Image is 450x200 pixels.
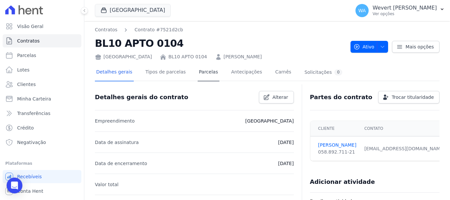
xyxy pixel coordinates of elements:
a: Crédito [3,121,81,134]
div: 058.892.711-21 [318,149,356,156]
span: Ativo [353,41,375,53]
a: Carnês [274,64,293,81]
p: Valor total [95,181,119,188]
a: Contrato #7521d2cb [134,26,183,33]
p: [DATE] [278,138,294,146]
div: [GEOGRAPHIC_DATA] [95,53,152,60]
button: [GEOGRAPHIC_DATA] [95,4,171,16]
span: Minha Carteira [17,96,51,102]
p: Wevert [PERSON_NAME] [373,5,437,11]
a: Negativação [3,136,81,149]
a: Detalhes gerais [95,64,134,81]
a: Lotes [3,63,81,76]
nav: Breadcrumb [95,26,345,33]
p: Empreendimento [95,117,135,125]
a: Minha Carteira [3,92,81,105]
a: [PERSON_NAME] [318,142,356,149]
button: Ativo [351,41,388,53]
p: [DATE] [278,159,294,167]
div: Solicitações [304,69,342,75]
p: [GEOGRAPHIC_DATA] [245,117,294,125]
div: Open Intercom Messenger [7,178,22,193]
a: Conta Hent [3,185,81,198]
a: Contratos [3,34,81,47]
span: Transferências [17,110,50,117]
a: Solicitações0 [303,64,344,81]
a: Recebíveis [3,170,81,183]
span: Trocar titularidade [392,94,434,100]
a: Alterar [259,91,294,103]
nav: Breadcrumb [95,26,183,33]
a: Clientes [3,78,81,91]
p: Data de encerramento [95,159,147,167]
a: Tipos de parcelas [144,64,187,81]
span: Parcelas [17,52,36,59]
a: Transferências [3,107,81,120]
h3: Adicionar atividade [310,178,375,186]
div: 0 [334,69,342,75]
span: Mais opções [406,43,434,50]
span: Clientes [17,81,36,88]
a: Trocar titularidade [378,91,439,103]
span: Recebíveis [17,173,42,180]
a: Parcelas [3,49,81,62]
span: Contratos [17,38,40,44]
span: Alterar [272,94,288,100]
span: Crédito [17,125,34,131]
h3: Detalhes gerais do contrato [95,93,188,101]
button: WA Wevert [PERSON_NAME] Ver opções [350,1,450,20]
a: Contratos [95,26,117,33]
p: Data de assinatura [95,138,139,146]
h2: BL10 APTO 0104 [95,36,345,51]
a: Parcelas [198,64,219,81]
a: Antecipações [230,64,264,81]
p: Ver opções [373,11,437,16]
th: Cliente [310,121,360,136]
div: Plataformas [5,159,79,167]
span: Negativação [17,139,46,146]
h3: Partes do contrato [310,93,373,101]
span: WA [358,8,366,13]
span: Conta Hent [17,188,43,194]
span: Lotes [17,67,30,73]
a: BL10 APTO 0104 [168,53,207,60]
a: Visão Geral [3,20,81,33]
span: Visão Geral [17,23,43,30]
a: [PERSON_NAME] [224,53,262,60]
a: Mais opções [392,41,439,53]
